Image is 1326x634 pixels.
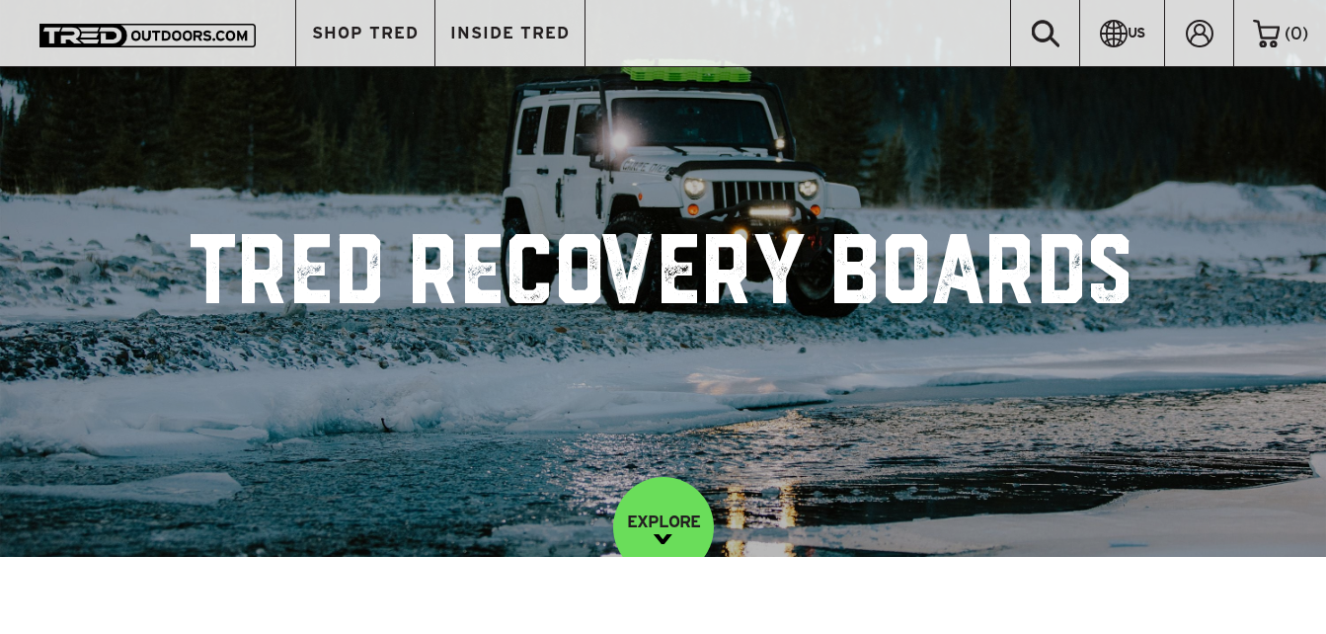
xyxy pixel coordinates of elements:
a: EXPLORE [613,477,714,578]
img: cart-icon [1253,20,1280,47]
span: 0 [1290,24,1302,42]
img: down-image [654,534,672,544]
img: TRED Outdoors America [39,24,256,47]
span: INSIDE TRED [450,25,570,41]
span: SHOP TRED [312,25,419,41]
h1: TRED Recovery Boards [191,234,1135,323]
span: ( ) [1285,25,1308,42]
